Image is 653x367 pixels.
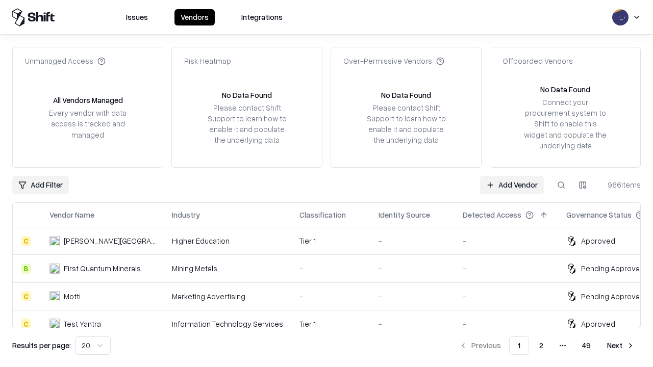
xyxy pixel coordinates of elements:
[463,209,521,220] div: Detected Access
[379,235,446,246] div: -
[463,291,550,302] div: -
[49,291,60,301] img: Motti
[299,209,346,220] div: Classification
[299,319,362,329] div: Tier 1
[45,108,130,140] div: Every vendor with data access is tracked and managed
[49,236,60,246] img: Reichman University
[600,179,641,190] div: 966 items
[540,84,590,95] div: No Data Found
[49,264,60,274] img: First Quantum Minerals
[222,90,272,100] div: No Data Found
[172,235,283,246] div: Higher Education
[601,336,641,355] button: Next
[509,336,529,355] button: 1
[184,56,231,66] div: Risk Heatmap
[205,102,289,146] div: Please contact Shift Support to learn how to enable it and populate the underlying data
[64,263,141,274] div: First Quantum Minerals
[172,291,283,302] div: Marketing Advertising
[235,9,289,25] button: Integrations
[503,56,573,66] div: Offboarded Vendors
[581,319,615,329] div: Approved
[299,263,362,274] div: -
[172,209,200,220] div: Industry
[172,263,283,274] div: Mining Metals
[174,9,215,25] button: Vendors
[463,319,550,329] div: -
[53,95,123,106] div: All Vendors Managed
[364,102,448,146] div: Please contact Shift Support to learn how to enable it and populate the underlying data
[172,319,283,329] div: Information Technology Services
[299,291,362,302] div: -
[379,319,446,329] div: -
[523,97,608,151] div: Connect your procurement system to Shift to enable this widget and populate the underlying data
[21,236,31,246] div: C
[379,291,446,302] div: -
[531,336,551,355] button: 2
[463,263,550,274] div: -
[21,264,31,274] div: B
[581,235,615,246] div: Approved
[574,336,599,355] button: 49
[453,336,641,355] nav: pagination
[566,209,632,220] div: Governance Status
[381,90,431,100] div: No Data Found
[49,319,60,329] img: Test Yantra
[299,235,362,246] div: Tier 1
[379,209,430,220] div: Identity Source
[64,291,81,302] div: Motti
[64,319,101,329] div: Test Yantra
[49,209,94,220] div: Vendor Name
[120,9,154,25] button: Issues
[64,235,156,246] div: [PERSON_NAME][GEOGRAPHIC_DATA]
[379,263,446,274] div: -
[581,291,641,302] div: Pending Approval
[12,340,71,351] p: Results per page:
[343,56,444,66] div: Over-Permissive Vendors
[21,291,31,301] div: C
[480,176,544,194] a: Add Vendor
[21,319,31,329] div: C
[12,176,69,194] button: Add Filter
[463,235,550,246] div: -
[25,56,106,66] div: Unmanaged Access
[581,263,641,274] div: Pending Approval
